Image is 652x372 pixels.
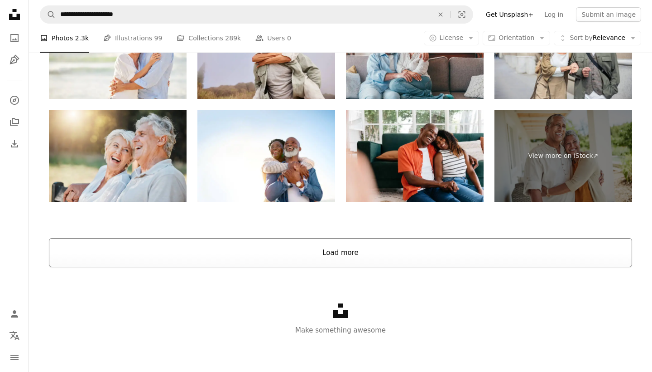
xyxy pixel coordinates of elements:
[5,29,24,47] a: Photos
[554,31,641,45] button: Sort byRelevance
[424,31,479,45] button: License
[499,34,534,41] span: Orientation
[5,113,24,131] a: Collections
[494,7,632,99] img: Portrait of a happy mature couple having a fun vacation
[29,325,652,336] p: Make something awesome
[539,7,569,22] a: Log in
[255,24,291,53] a: Users 0
[197,7,335,99] img: Cheerful mature man giving senior woman piggy back, smiling towards camera
[5,5,24,25] a: Home — Unsplash
[103,24,162,53] a: Illustrations 99
[49,110,187,202] img: Senior couple, laughing or park bench in nature garden for love, support or bonding retirement tr...
[177,24,241,53] a: Collections 289k
[49,7,187,99] img: Closeup portrait of an mature affectionate caucasian couple standing on the beach and smiling dur...
[5,91,24,109] a: Explore
[576,7,641,22] button: Submit an image
[346,7,484,99] img: Happy caucasian couple laughing while sitting on sofa in the living room. Husband and wife laughi...
[40,6,56,23] button: Search Unsplash
[225,33,241,43] span: 289k
[49,238,632,267] button: Load more
[440,34,464,41] span: License
[5,135,24,153] a: Download History
[483,31,550,45] button: Orientation
[494,110,632,202] a: View more on iStock↗
[346,110,484,202] img: Couple laughing together at home
[480,7,539,22] a: Get Unsplash+
[431,6,451,23] button: Clear
[5,327,24,345] button: Language
[5,348,24,367] button: Menu
[570,34,592,41] span: Sort by
[451,6,473,23] button: Visual search
[5,51,24,69] a: Illustrations
[154,33,163,43] span: 99
[570,34,625,43] span: Relevance
[287,33,291,43] span: 0
[5,305,24,323] a: Log in / Sign up
[40,5,473,24] form: Find visuals sitewide
[197,110,335,202] img: Happiness is a comfortable retirement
